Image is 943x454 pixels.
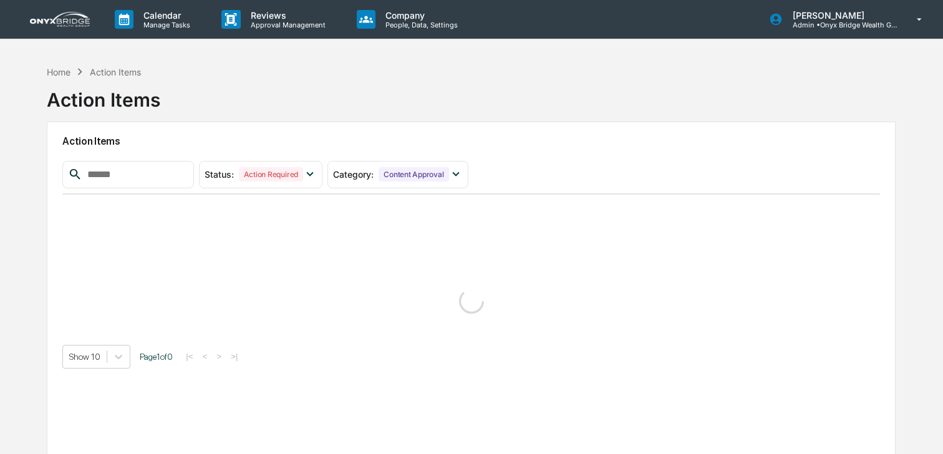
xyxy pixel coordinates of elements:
button: < [199,351,211,362]
div: Home [47,67,70,77]
h2: Action Items [62,135,880,147]
p: Approval Management [241,21,332,29]
p: [PERSON_NAME] [783,10,899,21]
p: Manage Tasks [133,21,196,29]
span: Category : [333,169,374,180]
button: > [213,351,225,362]
div: Action Items [47,79,160,111]
div: Action Items [90,67,141,77]
p: Calendar [133,10,196,21]
button: |< [182,351,196,362]
p: Admin • Onyx Bridge Wealth Group LLC [783,21,899,29]
div: Action Required [239,167,303,181]
img: logo [30,12,90,27]
p: Company [375,10,464,21]
p: People, Data, Settings [375,21,464,29]
span: Page 1 of 0 [140,352,173,362]
p: Reviews [241,10,332,21]
span: Status : [205,169,234,180]
div: Content Approval [379,167,448,181]
button: >| [227,351,241,362]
